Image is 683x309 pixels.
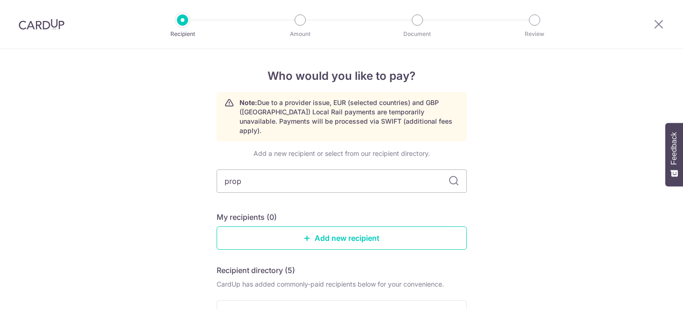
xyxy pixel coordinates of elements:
[500,29,569,39] p: Review
[19,19,64,30] img: CardUp
[217,68,467,84] h4: Who would you like to pay?
[239,98,257,106] strong: Note:
[217,169,467,193] input: Search for any recipient here
[665,123,683,186] button: Feedback - Show survey
[217,265,295,276] h5: Recipient directory (5)
[623,281,674,304] iframe: Opens a widget where you can find more information
[217,211,277,223] h5: My recipients (0)
[383,29,452,39] p: Document
[217,226,467,250] a: Add new recipient
[148,29,217,39] p: Recipient
[239,98,459,135] p: Due to a provider issue, EUR (selected countries) and GBP ([GEOGRAPHIC_DATA]) Local Rail payments...
[217,280,467,289] div: CardUp has added commonly-paid recipients below for your convenience.
[217,149,467,158] div: Add a new recipient or select from our recipient directory.
[670,132,678,165] span: Feedback
[266,29,335,39] p: Amount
